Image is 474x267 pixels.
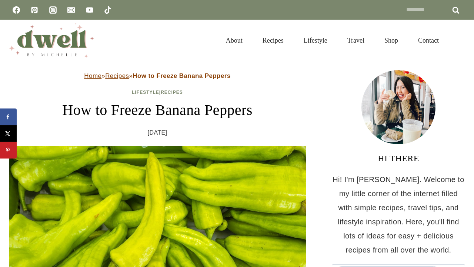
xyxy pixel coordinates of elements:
[216,27,253,53] a: About
[332,152,465,165] h3: HI THERE
[9,23,94,57] img: DWELL by michelle
[408,27,449,53] a: Contact
[216,27,449,53] nav: Primary Navigation
[132,90,159,95] a: Lifestyle
[133,72,230,79] strong: How to Freeze Banana Peppers
[9,99,306,121] h1: How to Freeze Banana Peppers
[27,3,42,17] a: Pinterest
[84,72,101,79] a: Home
[374,27,408,53] a: Shop
[294,27,337,53] a: Lifestyle
[9,3,24,17] a: Facebook
[337,27,374,53] a: Travel
[332,172,465,257] p: Hi! I'm [PERSON_NAME]. Welcome to my little corner of the internet filled with simple recipes, tr...
[132,90,183,95] span: |
[253,27,294,53] a: Recipes
[64,3,79,17] a: Email
[82,3,97,17] a: YouTube
[100,3,115,17] a: TikTok
[46,3,60,17] a: Instagram
[453,34,465,47] button: View Search Form
[105,72,129,79] a: Recipes
[148,127,167,138] time: [DATE]
[161,90,183,95] a: Recipes
[84,72,230,79] span: » »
